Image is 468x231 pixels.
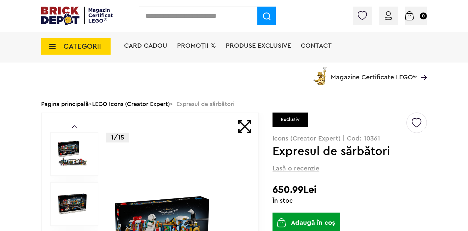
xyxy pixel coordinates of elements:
[331,65,417,81] span: Magazine Certificate LEGO®
[420,13,427,19] small: 0
[92,101,170,107] a: LEGO Icons (Creator Expert)
[41,101,89,107] a: Pagina principală
[106,133,129,142] p: 1/15
[72,125,77,128] a: Prev
[41,95,427,113] div: > > Expresul de sărbători
[301,42,332,49] a: Contact
[124,42,167,49] a: Card Cadou
[273,164,319,173] span: Lasă o recenzie
[273,135,427,142] p: Icons (Creator Expert) | Cod: 10361
[64,43,101,50] span: CATEGORII
[273,197,427,204] div: În stoc
[417,65,427,72] a: Magazine Certificate LEGO®
[273,145,405,157] h1: Expresul de sărbători
[273,113,308,127] div: Exclusiv
[58,139,87,169] img: Expresul de sărbători
[273,184,427,196] h2: 650.99Lei
[177,42,216,49] a: PROMOȚII %
[226,42,291,49] a: Produse exclusive
[58,189,87,219] img: Expresul de sărbători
